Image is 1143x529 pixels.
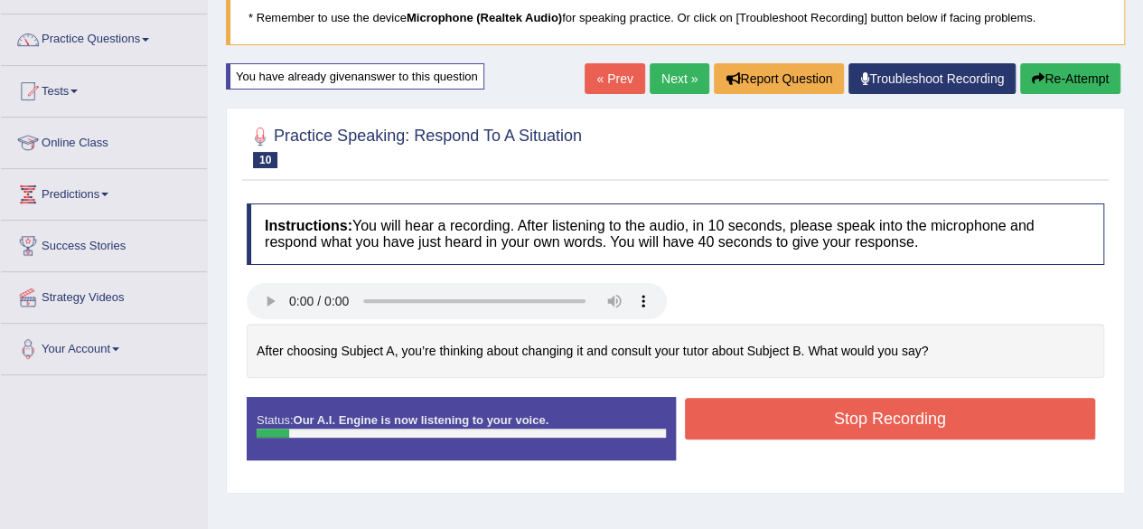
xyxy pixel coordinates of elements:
[650,63,709,94] a: Next »
[253,152,277,168] span: 10
[293,413,548,427] strong: Our A.I. Engine is now listening to your voice.
[848,63,1016,94] a: Troubleshoot Recording
[247,123,582,168] h2: Practice Speaking: Respond To A Situation
[1,118,207,163] a: Online Class
[1,14,207,60] a: Practice Questions
[1020,63,1120,94] button: Re-Attempt
[226,63,484,90] div: You have already given answer to this question
[1,169,207,214] a: Predictions
[1,221,207,266] a: Success Stories
[247,324,1104,379] div: After choosing Subject A, you’re thinking about changing it and consult your tutor about Subject ...
[1,324,207,369] a: Your Account
[247,203,1104,264] h4: You will hear a recording. After listening to the audio, in 10 seconds, please speak into the mic...
[265,218,352,233] b: Instructions:
[1,272,207,317] a: Strategy Videos
[247,397,676,460] div: Status:
[714,63,844,94] button: Report Question
[585,63,644,94] a: « Prev
[1,66,207,111] a: Tests
[407,11,562,24] b: Microphone (Realtek Audio)
[685,398,1096,439] button: Stop Recording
